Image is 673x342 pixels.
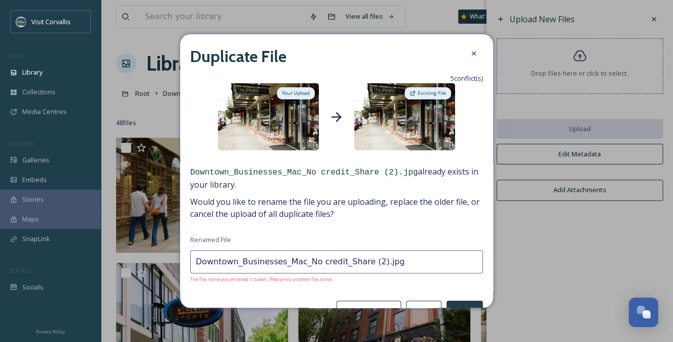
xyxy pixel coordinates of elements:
[31,17,71,26] span: Visit Corvallis
[354,83,455,150] img: b25b7ffc-5e54-4782-bd0c-6ec1bb3ef00e.jpg
[22,214,39,224] span: Maps
[10,267,30,274] span: SOCIALS
[22,107,67,117] span: Media Centres
[22,234,50,244] span: SnapLink
[36,325,65,337] a: Privacy Policy
[190,276,483,283] span: The file name you entered is taken. Please try another file name.
[22,68,42,77] span: Library
[190,235,231,245] span: Renamed File
[446,301,483,321] button: Rename
[190,196,483,220] span: Would you like to rename the file you are uploading, replace the older file, or cancel the upload...
[22,155,49,165] span: Galleries
[190,168,418,177] kbd: Downtown_Businesses_Mac_No credit_Share (2).jpg
[190,250,483,273] input: My file
[22,87,55,97] span: Collections
[282,90,310,97] span: Your Upload
[36,328,65,335] span: Privacy Policy
[190,165,483,191] span: already exists in your library.
[190,44,287,69] h2: Duplicate File
[451,74,483,83] span: 5 conflict(s)
[629,298,658,327] button: Open Chat
[22,282,43,292] span: Socials
[10,140,33,147] span: WIDGETS
[22,195,44,204] span: Stories
[418,90,446,97] span: Existing File
[22,175,47,185] span: Embeds
[336,301,401,321] button: Link to this folder
[403,86,453,101] a: Existing File
[308,301,331,321] button: Skip
[16,17,26,27] img: visit-corvallis-badge-dark-blue-orange%281%29.png
[10,52,28,60] span: MEDIA
[406,301,441,321] button: Replace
